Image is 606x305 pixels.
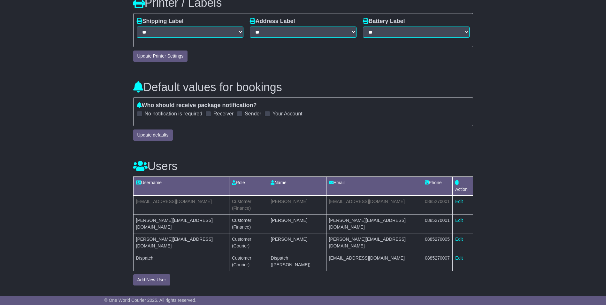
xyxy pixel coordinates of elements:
td: [EMAIL_ADDRESS][DOMAIN_NAME] [326,252,422,271]
td: Action [452,176,473,195]
td: Customer (Finance) [229,195,268,214]
a: Edit [455,199,463,204]
span: © One World Courier 2025. All rights reserved. [104,298,196,303]
td: 0885270001 [422,195,453,214]
label: Battery Label [363,18,405,25]
label: Your Account [272,111,303,117]
h3: Default values for bookings [133,81,473,94]
a: Edit [455,218,463,223]
td: [PERSON_NAME][EMAIL_ADDRESS][DOMAIN_NAME] [133,233,229,252]
td: 0885270007 [422,252,453,271]
a: Edit [455,237,463,242]
td: 0885270005 [422,233,453,252]
td: 0885270001 [422,214,453,233]
td: Phone [422,176,453,195]
td: [PERSON_NAME][EMAIL_ADDRESS][DOMAIN_NAME] [133,214,229,233]
td: Role [229,176,268,195]
td: Customer (Finance) [229,214,268,233]
label: Receiver [213,111,234,117]
label: Sender [245,111,261,117]
button: Add New User [133,274,170,285]
td: [EMAIL_ADDRESS][DOMAIN_NAME] [133,195,229,214]
h3: Users [133,160,473,173]
td: Dispatch [133,252,229,271]
label: Shipping Label [137,18,184,25]
td: Email [326,176,422,195]
a: Edit [455,255,463,261]
label: No notification is required [145,111,203,117]
button: Update defaults [133,129,173,141]
button: Update Printer Settings [133,51,188,62]
td: Dispatch ([PERSON_NAME]) [268,252,326,271]
td: Customer (Courier) [229,252,268,271]
td: Customer (Courier) [229,233,268,252]
td: Username [133,176,229,195]
td: [PERSON_NAME] [268,214,326,233]
td: [PERSON_NAME] [268,233,326,252]
label: Who should receive package notification? [137,102,257,109]
label: Address Label [250,18,295,25]
td: Name [268,176,326,195]
td: [PERSON_NAME][EMAIL_ADDRESS][DOMAIN_NAME] [326,214,422,233]
td: [PERSON_NAME] [268,195,326,214]
td: [EMAIL_ADDRESS][DOMAIN_NAME] [326,195,422,214]
td: [PERSON_NAME][EMAIL_ADDRESS][DOMAIN_NAME] [326,233,422,252]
